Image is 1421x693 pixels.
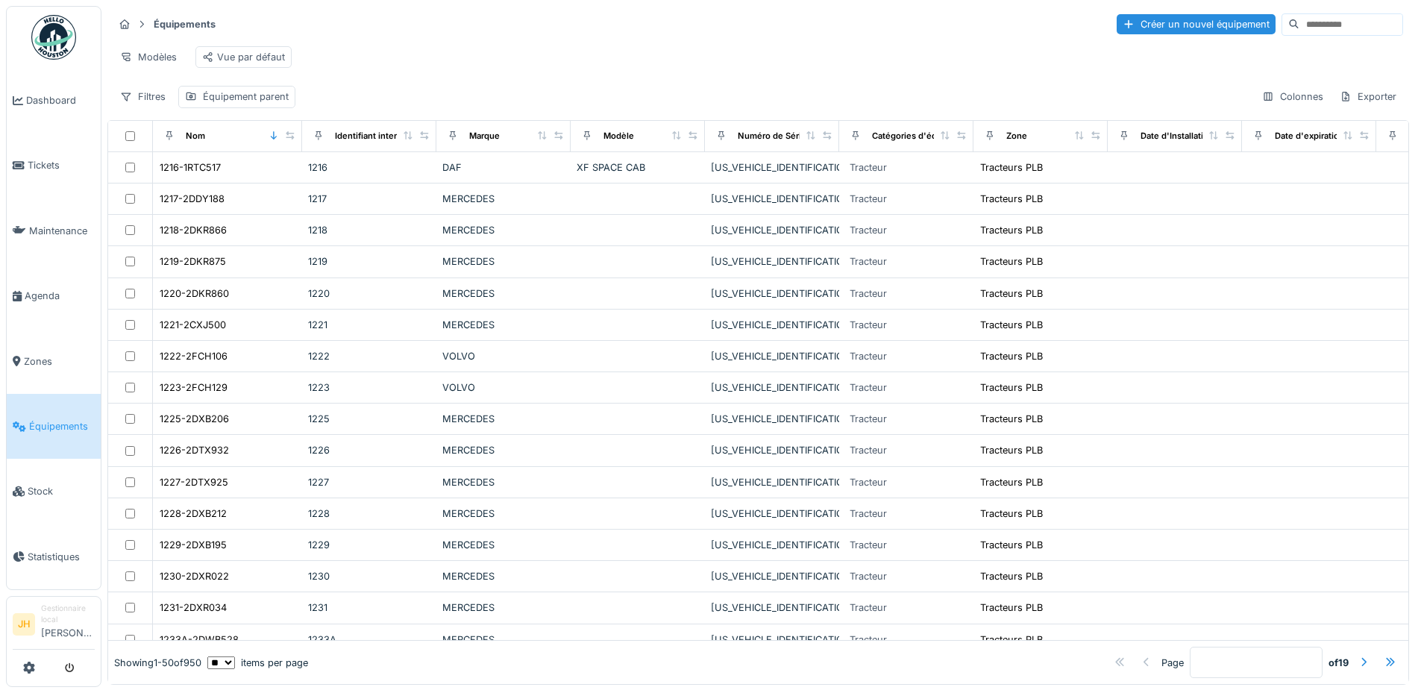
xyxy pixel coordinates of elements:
[13,613,35,636] li: JH
[469,130,500,142] div: Marque
[113,86,172,107] div: Filtres
[308,349,430,363] div: 1222
[711,507,833,521] div: [US_VEHICLE_IDENTIFICATION_NUMBER]
[442,475,565,489] div: MERCEDES
[442,601,565,615] div: MERCEDES
[160,254,226,269] div: 1219-2DKR875
[148,17,222,31] strong: Équipements
[711,601,833,615] div: [US_VEHICLE_IDENTIFICATION_NUMBER]
[980,254,1043,269] div: Tracteurs PLB
[28,484,95,498] span: Stock
[160,223,227,237] div: 1218-2DKR866
[442,192,565,206] div: MERCEDES
[850,538,887,552] div: Tracteur
[308,380,430,395] div: 1223
[980,318,1043,332] div: Tracteurs PLB
[207,656,308,670] div: items per page
[442,412,565,426] div: MERCEDES
[711,380,833,395] div: [US_VEHICLE_IDENTIFICATION_NUMBER]
[160,443,229,457] div: 1226-2DTX932
[442,507,565,521] div: MERCEDES
[442,160,565,175] div: DAF
[711,349,833,363] div: [US_VEHICLE_IDENTIFICATION_NUMBER]
[442,286,565,301] div: MERCEDES
[738,130,806,142] div: Numéro de Série
[711,475,833,489] div: [US_VEHICLE_IDENTIFICATION_NUMBER]
[114,656,201,670] div: Showing 1 - 50 of 950
[980,412,1043,426] div: Tracteurs PLB
[308,569,430,583] div: 1230
[577,160,699,175] div: XF SPACE CAB
[980,507,1043,521] div: Tracteurs PLB
[850,569,887,583] div: Tracteur
[980,349,1043,363] div: Tracteurs PLB
[308,443,430,457] div: 1226
[335,130,407,142] div: Identifiant interne
[7,198,101,263] a: Maintenance
[24,354,95,369] span: Zones
[160,286,229,301] div: 1220-2DKR860
[1255,86,1330,107] div: Colonnes
[308,254,430,269] div: 1219
[980,633,1043,647] div: Tracteurs PLB
[160,601,227,615] div: 1231-2DXR034
[160,380,228,395] div: 1223-2FCH129
[850,633,887,647] div: Tracteur
[160,349,228,363] div: 1222-2FCH106
[442,349,565,363] div: VOLVO
[850,286,887,301] div: Tracteur
[850,192,887,206] div: Tracteur
[308,286,430,301] div: 1220
[308,412,430,426] div: 1225
[7,263,101,328] a: Agenda
[850,349,887,363] div: Tracteur
[711,538,833,552] div: [US_VEHICLE_IDENTIFICATION_NUMBER]
[442,254,565,269] div: MERCEDES
[160,412,229,426] div: 1225-2DXB206
[711,192,833,206] div: [US_VEHICLE_IDENTIFICATION_NUMBER]
[980,223,1043,237] div: Tracteurs PLB
[442,318,565,332] div: MERCEDES
[160,633,239,647] div: 1233A-2DWB528
[308,223,430,237] div: 1218
[29,419,95,433] span: Équipements
[28,158,95,172] span: Tickets
[160,160,221,175] div: 1216-1RTC517
[160,507,227,521] div: 1228-2DXB212
[711,443,833,457] div: [US_VEHICLE_IDENTIFICATION_NUMBER]
[442,569,565,583] div: MERCEDES
[113,46,183,68] div: Modèles
[850,443,887,457] div: Tracteur
[26,93,95,107] span: Dashboard
[980,475,1043,489] div: Tracteurs PLB
[1117,14,1276,34] div: Créer un nouvel équipement
[442,538,565,552] div: MERCEDES
[160,192,225,206] div: 1217-2DDY188
[711,254,833,269] div: [US_VEHICLE_IDENTIFICATION_NUMBER]
[980,160,1043,175] div: Tracteurs PLB
[980,601,1043,615] div: Tracteurs PLB
[442,380,565,395] div: VOLVO
[13,603,95,650] a: JH Gestionnaire local[PERSON_NAME]
[7,459,101,524] a: Stock
[442,633,565,647] div: MERCEDES
[850,318,887,332] div: Tracteur
[711,569,833,583] div: [US_VEHICLE_IDENTIFICATION_NUMBER]
[711,286,833,301] div: [US_VEHICLE_IDENTIFICATION_NUMBER]
[308,538,430,552] div: 1229
[1161,656,1184,670] div: Page
[872,130,976,142] div: Catégories d'équipement
[203,90,289,104] div: Équipement parent
[202,50,285,64] div: Vue par défaut
[1329,656,1349,670] strong: of 19
[28,550,95,564] span: Statistiques
[7,133,101,198] a: Tickets
[1333,86,1403,107] div: Exporter
[1275,130,1344,142] div: Date d'expiration
[160,475,228,489] div: 1227-2DTX925
[308,633,430,647] div: 1233A
[711,223,833,237] div: [US_VEHICLE_IDENTIFICATION_NUMBER]
[980,286,1043,301] div: Tracteurs PLB
[442,223,565,237] div: MERCEDES
[850,475,887,489] div: Tracteur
